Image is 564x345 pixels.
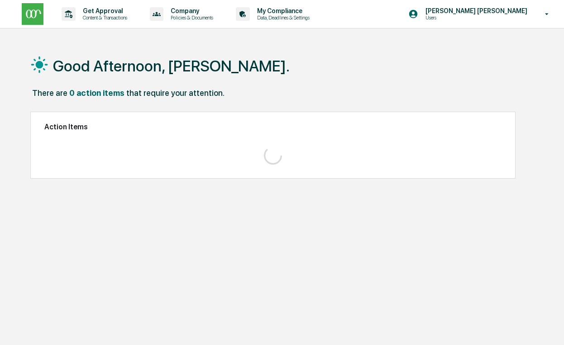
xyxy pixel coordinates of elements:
[418,7,532,14] p: [PERSON_NAME] [PERSON_NAME]
[418,14,507,21] p: Users
[44,123,501,131] h2: Action Items
[250,7,314,14] p: My Compliance
[32,88,67,98] div: There are
[53,57,290,75] h1: Good Afternoon, [PERSON_NAME].
[76,7,132,14] p: Get Approval
[126,88,225,98] div: that require your attention.
[163,14,218,21] p: Policies & Documents
[163,7,218,14] p: Company
[22,3,43,25] img: logo
[250,14,314,21] p: Data, Deadlines & Settings
[69,88,124,98] div: 0 action items
[76,14,132,21] p: Content & Transactions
